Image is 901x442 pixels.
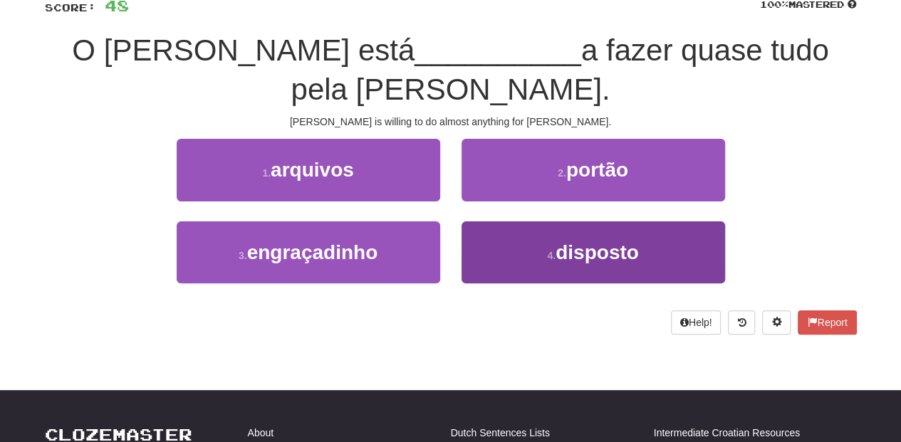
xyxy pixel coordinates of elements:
[415,33,581,67] span: __________
[248,426,274,440] a: About
[462,221,725,283] button: 4.disposto
[654,426,800,440] a: Intermediate Croatian Resources
[177,139,440,201] button: 1.arquivos
[566,159,628,181] span: portão
[262,167,271,179] small: 1 .
[45,115,857,129] div: [PERSON_NAME] is willing to do almost anything for [PERSON_NAME].
[671,310,722,335] button: Help!
[462,139,725,201] button: 2.portão
[291,33,828,106] span: a fazer quase tudo pela [PERSON_NAME].
[558,167,566,179] small: 2 .
[728,310,755,335] button: Round history (alt+y)
[45,1,96,14] span: Score:
[247,241,378,263] span: engraçadinho
[72,33,415,67] span: O [PERSON_NAME] está
[177,221,440,283] button: 3.engraçadinho
[451,426,550,440] a: Dutch Sentences Lists
[547,250,556,261] small: 4 .
[271,159,354,181] span: arquivos
[239,250,247,261] small: 3 .
[556,241,639,263] span: disposto
[798,310,856,335] button: Report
